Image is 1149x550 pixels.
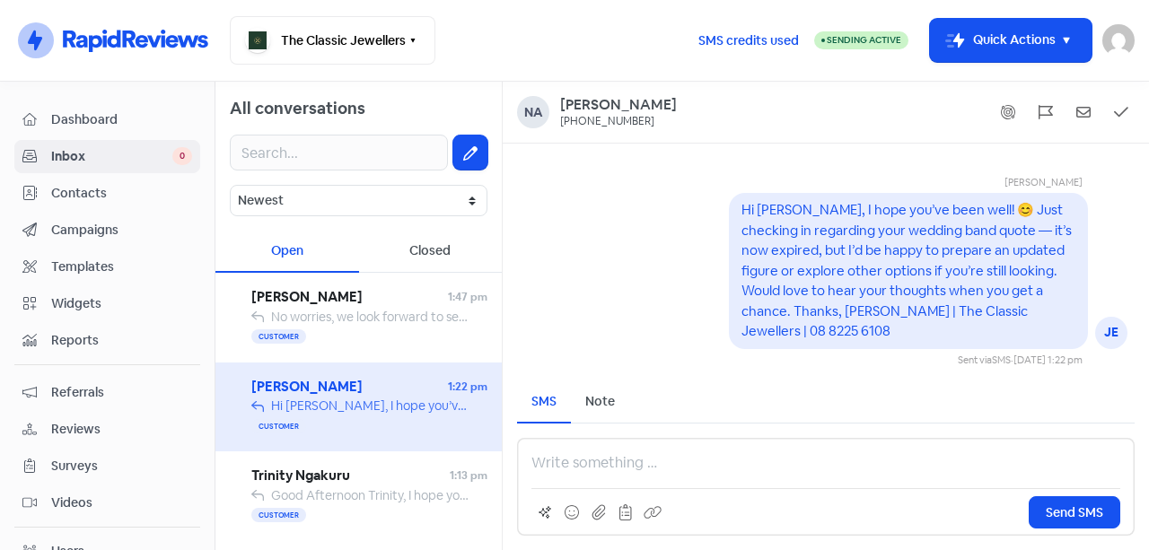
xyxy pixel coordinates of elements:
[1046,503,1103,522] span: Send SMS
[827,34,901,46] span: Sending Active
[450,467,487,484] span: 1:13 pm
[251,329,306,344] span: Customer
[51,294,192,313] span: Widgets
[448,289,487,305] span: 1:47 pm
[51,184,192,203] span: Contacts
[359,231,503,273] div: Closed
[560,115,654,129] div: [PHONE_NUMBER]
[14,140,200,173] a: Inbox 0
[51,110,192,129] span: Dashboard
[230,135,448,170] input: Search...
[1074,478,1131,532] iframe: chat widget
[14,177,200,210] a: Contacts
[1095,317,1127,349] div: JE
[14,413,200,446] a: Reviews
[781,175,1083,194] div: [PERSON_NAME]
[251,377,448,397] span: [PERSON_NAME]
[51,221,192,240] span: Campaigns
[930,19,1092,62] button: Quick Actions
[251,508,306,522] span: Customer
[14,214,200,247] a: Campaigns
[215,231,359,273] div: Open
[14,376,200,409] a: Referrals
[51,420,192,439] span: Reviews
[1070,99,1097,126] button: Mark as unread
[517,96,549,128] div: Na
[271,309,570,325] span: No worries, we look forward to seeing you both then!
[741,201,1074,339] pre: Hi [PERSON_NAME], I hope you’ve been well! 😊 Just checking in regarding your wedding band quote —...
[992,354,1011,366] span: SMS
[230,98,365,118] span: All conversations
[958,354,1013,366] span: Sent via ·
[1029,496,1120,528] button: Send SMS
[51,147,172,166] span: Inbox
[14,324,200,357] a: Reports
[531,392,557,411] div: SMS
[448,379,487,395] span: 1:22 pm
[51,493,192,512] span: Videos
[14,103,200,136] a: Dashboard
[14,450,200,483] a: Surveys
[585,392,615,411] div: Note
[51,331,192,350] span: Reports
[698,31,799,50] span: SMS credits used
[14,287,200,320] a: Widgets
[14,250,200,284] a: Templates
[251,419,306,433] span: Customer
[251,287,448,308] span: [PERSON_NAME]
[251,466,450,486] span: Trinity Ngakuru
[14,486,200,519] a: Videos
[1032,99,1059,126] button: Flag conversation
[1013,353,1083,368] div: [DATE] 1:22 pm
[1102,24,1135,57] img: User
[814,30,908,51] a: Sending Active
[995,99,1022,126] button: Show system messages
[51,258,192,276] span: Templates
[51,383,192,402] span: Referrals
[51,457,192,476] span: Surveys
[560,96,677,115] a: [PERSON_NAME]
[230,16,435,65] button: The Classic Jewellers
[683,30,814,48] a: SMS credits used
[172,147,192,165] span: 0
[1108,99,1135,126] button: Mark as closed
